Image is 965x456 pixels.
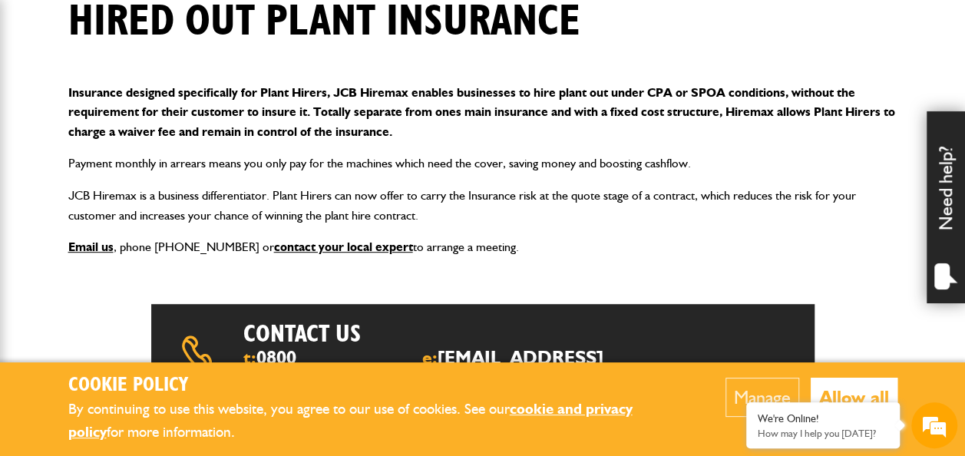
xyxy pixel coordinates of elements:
button: Manage [725,378,799,417]
span: e: [422,349,623,385]
div: Need help? [927,111,965,303]
p: Insurance designed specifically for Plant Hirers, JCB Hiremax enables businesses to hire plant ou... [68,83,897,142]
div: We're Online! [758,412,888,425]
p: How may I help you today? [758,428,888,439]
h2: Contact us [243,319,524,349]
p: By continuing to use this website, you agree to our use of cookies. See our for more information. [68,398,679,444]
a: Email us [68,240,114,254]
p: JCB Hiremax is a business differentiator. Plant Hirers can now offer to carry the Insurance risk ... [68,186,897,225]
p: Payment monthly in arrears means you only pay for the machines which need the cover, saving money... [68,154,897,173]
span: t: [243,349,322,385]
a: 0800 141 2877 [243,346,319,387]
button: Allow all [811,378,897,417]
h2: Cookie Policy [68,374,679,398]
p: , phone [PHONE_NUMBER] or to arrange a meeting. [68,237,897,257]
a: cookie and privacy policy [68,400,633,441]
a: [EMAIL_ADDRESS][DOMAIN_NAME] [422,346,603,387]
a: contact your local expert [274,240,413,254]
